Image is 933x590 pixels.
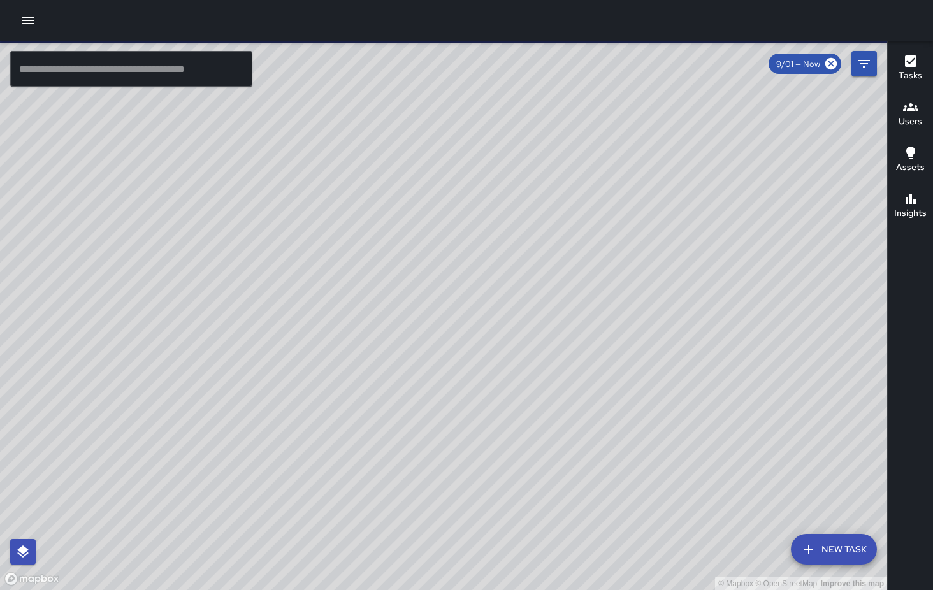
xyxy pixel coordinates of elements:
[888,92,933,138] button: Users
[888,183,933,229] button: Insights
[851,51,877,76] button: Filters
[888,138,933,183] button: Assets
[888,46,933,92] button: Tasks
[896,161,925,175] h6: Assets
[769,59,828,69] span: 9/01 — Now
[769,54,841,74] div: 9/01 — Now
[894,206,927,220] h6: Insights
[899,69,922,83] h6: Tasks
[899,115,922,129] h6: Users
[791,534,877,565] button: New Task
